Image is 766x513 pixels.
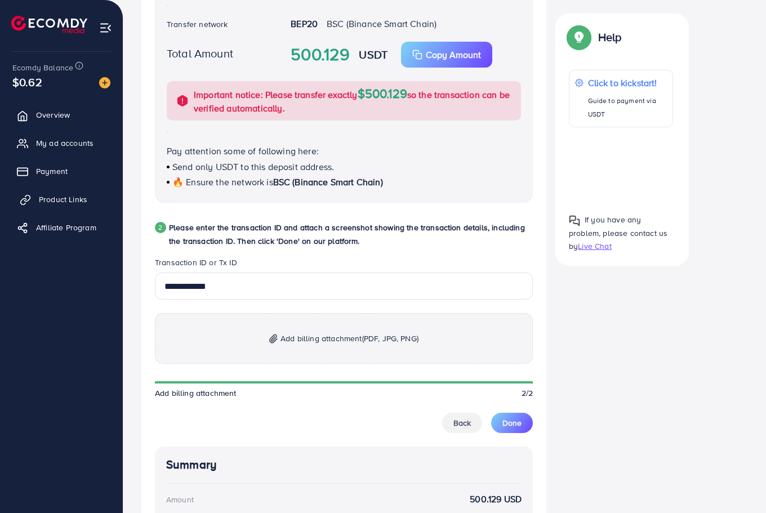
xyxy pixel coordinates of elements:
span: Add billing attachment [280,332,418,345]
span: My ad accounts [36,137,93,149]
span: BSC (Binance Smart Chain) [327,17,437,30]
button: Copy Amount [401,42,492,68]
span: If you have any problem, please contact us by [569,214,667,251]
span: Overview [36,109,70,121]
span: Ecomdy Balance [12,62,73,73]
p: Guide to payment via USDT [588,94,667,121]
div: Amount [166,494,194,505]
img: Popup guide [569,27,589,47]
button: Done [491,413,533,433]
img: image [99,77,110,88]
span: Affiliate Program [36,222,96,233]
strong: BEP20 [291,17,318,30]
img: alert [176,94,189,108]
iframe: Chat [718,462,758,505]
h4: Summary [166,458,522,472]
p: Pay attention some of following here: [167,144,521,158]
span: BSC (Binance Smart Chain) [273,176,383,188]
label: Transfer network [167,19,228,30]
span: 🔥 Ensure the network is [172,176,273,188]
p: Please enter the transaction ID and attach a screenshot showing the transaction details, includin... [169,221,533,248]
span: Done [502,417,522,429]
p: Help [598,30,622,44]
strong: 500.129 [291,42,350,67]
strong: USDT [359,46,388,63]
a: My ad accounts [8,132,114,154]
img: logo [11,16,87,33]
a: Product Links [8,188,114,211]
a: Overview [8,104,114,126]
span: Back [453,417,471,429]
span: 2/2 [522,387,533,399]
img: menu [99,21,112,34]
label: Total Amount [167,45,233,61]
img: Popup guide [569,215,580,226]
span: Add billing attachment [155,387,237,399]
span: Live Chat [578,240,611,252]
a: Affiliate Program [8,216,114,239]
p: Copy Amount [426,48,481,61]
strong: 500.129 USD [470,493,522,506]
span: Payment [36,166,68,177]
img: img [269,334,278,344]
p: Click to kickstart! [588,76,667,90]
legend: Transaction ID or Tx ID [155,257,533,273]
span: $0.62 [12,74,42,90]
p: Send only USDT to this deposit address. [167,160,521,173]
span: (PDF, JPG, PNG) [362,333,418,344]
p: Important notice: Please transfer exactly so the transaction can be verified automatically. [194,87,514,115]
a: Payment [8,160,114,182]
div: 2 [155,222,166,233]
span: Product Links [39,194,87,205]
button: Back [442,413,482,433]
span: $500.129 [358,84,407,102]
